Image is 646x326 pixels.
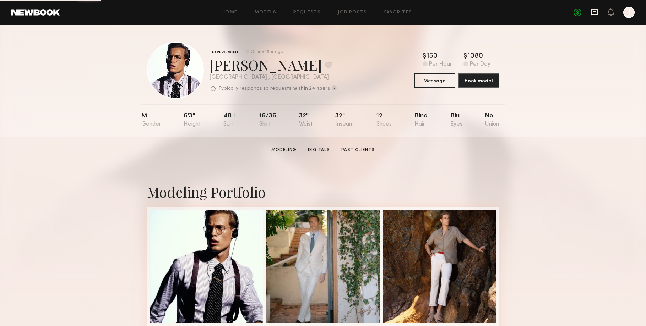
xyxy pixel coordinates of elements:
div: No [485,113,499,127]
div: 1080 [467,53,483,60]
div: 32" [299,113,313,127]
button: Message [414,73,455,88]
div: 12 [376,113,392,127]
div: [GEOGRAPHIC_DATA] , [GEOGRAPHIC_DATA] [210,74,337,81]
div: $ [423,53,427,60]
button: Book model [458,73,499,88]
div: Per Day [470,61,490,68]
a: Modeling [268,147,299,153]
a: Digitals [305,147,333,153]
div: Per Hour [429,61,452,68]
div: 40 l [223,113,237,127]
div: EXPERIENCED [210,49,240,55]
b: within 24 hours [293,86,330,91]
a: Favorites [384,10,412,15]
div: 150 [427,53,438,60]
a: Job Posts [338,10,367,15]
div: 16/36 [259,113,276,127]
div: M [141,113,161,127]
a: Requests [293,10,321,15]
a: J [623,7,635,18]
div: Blu [450,113,462,127]
div: Modeling Portfolio [147,182,499,201]
div: [PERSON_NAME] [210,55,337,74]
div: Blnd [414,113,428,127]
a: Models [255,10,276,15]
div: 32" [335,113,354,127]
a: Home [222,10,238,15]
p: Typically responds to requests [218,86,292,91]
div: 6'3" [184,113,201,127]
a: Past Clients [338,147,378,153]
div: $ [463,53,467,60]
div: Online 18hr ago [251,50,283,54]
